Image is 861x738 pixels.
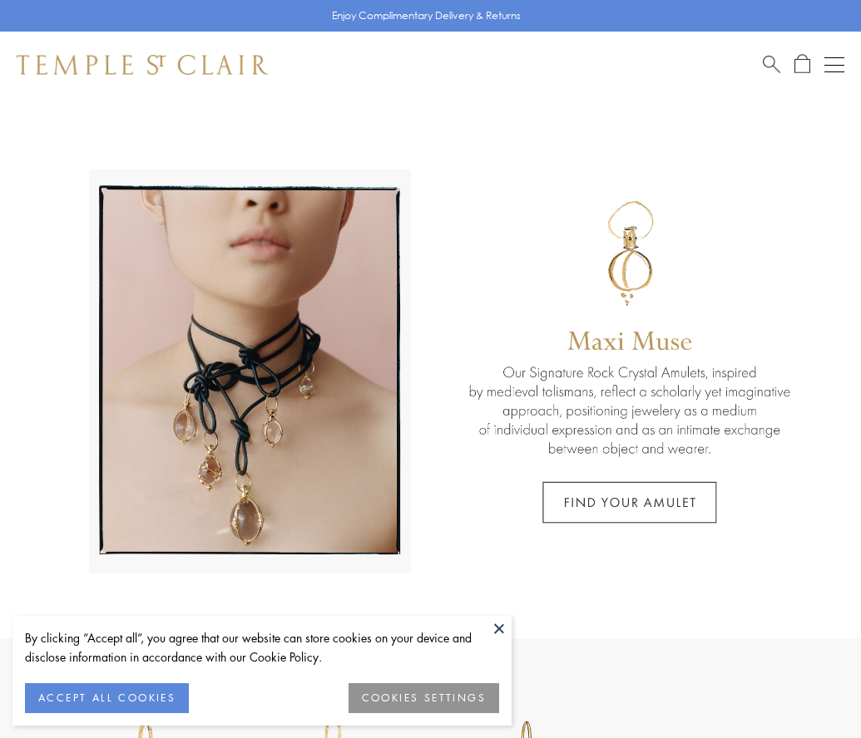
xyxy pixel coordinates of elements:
img: Temple St. Clair [17,55,268,75]
a: Open Shopping Bag [794,54,810,75]
div: By clicking “Accept all”, you agree that our website can store cookies on your device and disclos... [25,628,499,667]
button: Open navigation [824,55,844,75]
button: ACCEPT ALL COOKIES [25,683,189,713]
a: Search [763,54,780,75]
p: Enjoy Complimentary Delivery & Returns [332,7,521,24]
button: COOKIES SETTINGS [349,683,499,713]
